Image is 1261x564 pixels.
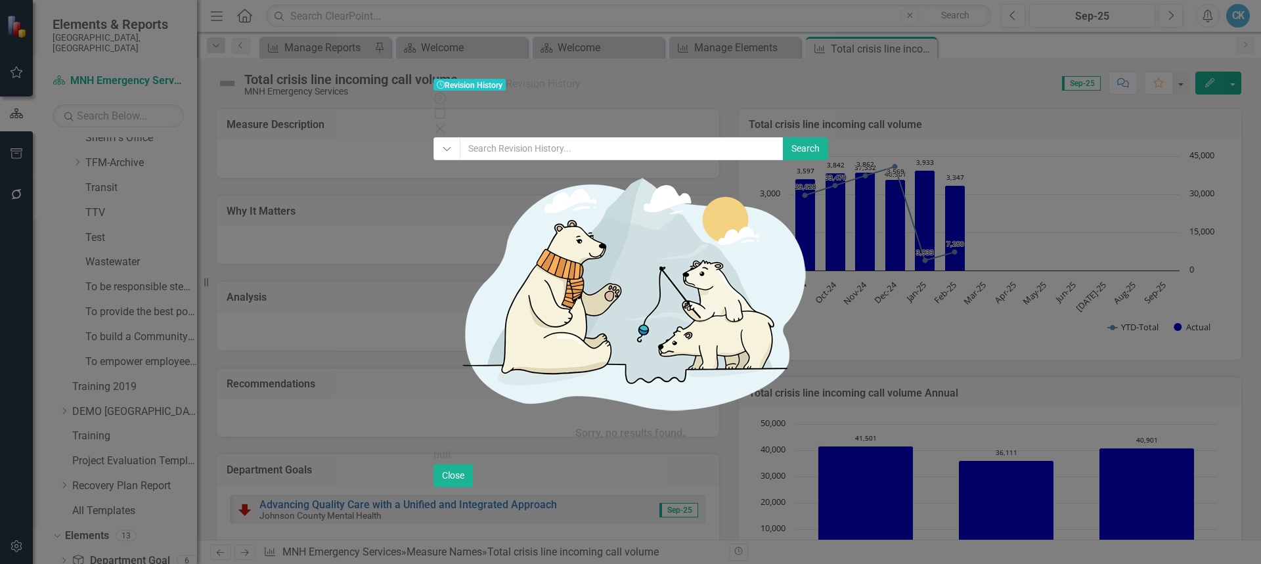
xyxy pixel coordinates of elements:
div: null [433,448,571,463]
span: Revision History [433,79,506,91]
input: Search Revision History... [460,137,784,160]
div: Sorry, no results found. [575,426,686,441]
span: Revision History [506,77,581,90]
img: No results found [433,160,828,423]
button: Search [783,137,828,160]
button: Close [433,464,473,487]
